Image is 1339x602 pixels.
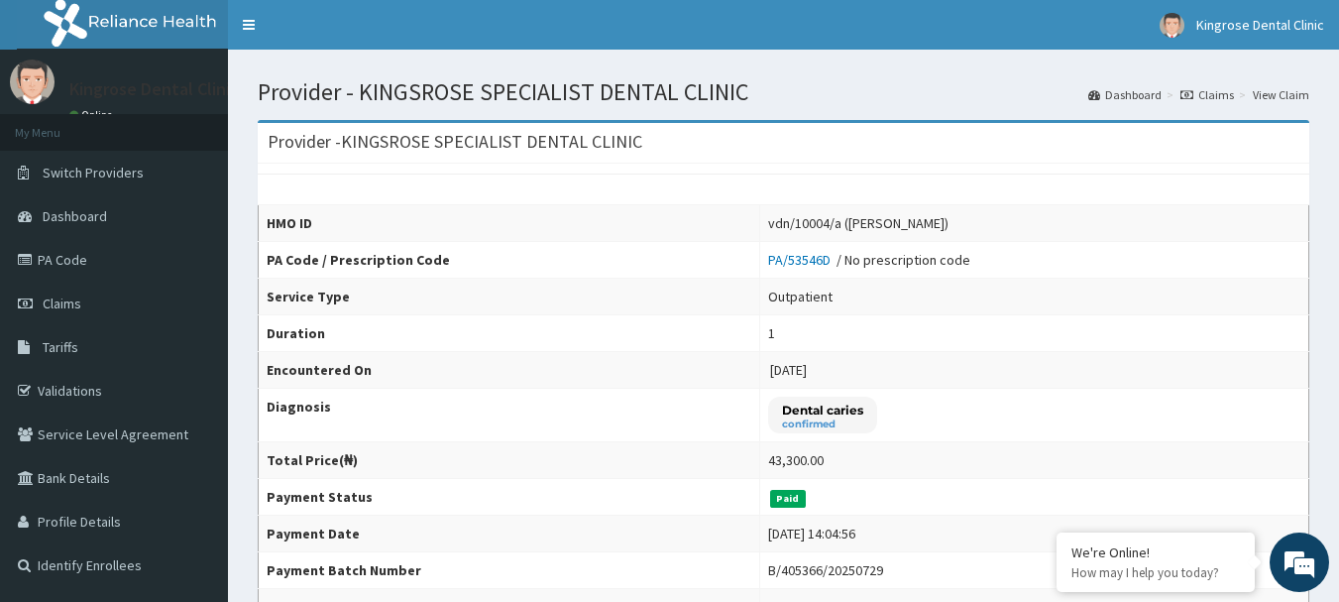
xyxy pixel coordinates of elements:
[259,552,760,589] th: Payment Batch Number
[259,315,760,352] th: Duration
[69,108,117,122] a: Online
[782,402,863,419] p: Dental caries
[259,516,760,552] th: Payment Date
[43,338,78,356] span: Tariffs
[770,361,807,379] span: [DATE]
[1253,86,1309,103] a: View Claim
[259,352,760,389] th: Encountered On
[1071,543,1240,561] div: We're Online!
[1160,13,1184,38] img: User Image
[1088,86,1162,103] a: Dashboard
[259,279,760,315] th: Service Type
[43,207,107,225] span: Dashboard
[768,524,855,543] div: [DATE] 14:04:56
[782,420,863,429] small: confirmed
[770,490,806,508] span: Paid
[259,205,760,242] th: HMO ID
[768,450,824,470] div: 43,300.00
[259,442,760,479] th: Total Price(₦)
[1196,16,1324,34] span: Kingrose Dental Clinic
[1180,86,1234,103] a: Claims
[768,323,775,343] div: 1
[768,213,948,233] div: vdn/10004/a ([PERSON_NAME])
[1071,564,1240,581] p: How may I help you today?
[258,79,1309,105] h1: Provider - KINGSROSE SPECIALIST DENTAL CLINIC
[768,251,837,269] a: PA/53546D
[10,60,55,104] img: User Image
[69,80,239,98] p: Kingrose Dental Clinic
[768,560,883,580] div: B/405366/20250729
[259,479,760,516] th: Payment Status
[259,389,760,442] th: Diagnosis
[259,242,760,279] th: PA Code / Prescription Code
[768,250,970,270] div: / No prescription code
[268,133,642,151] h3: Provider - KINGSROSE SPECIALIST DENTAL CLINIC
[43,164,144,181] span: Switch Providers
[768,287,833,306] div: Outpatient
[43,295,81,312] span: Claims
